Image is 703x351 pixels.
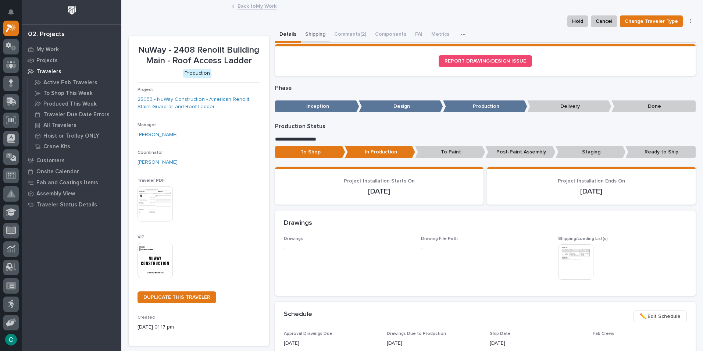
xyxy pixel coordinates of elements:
[138,123,156,127] span: Manager
[22,199,121,210] a: Traveler Status Details
[439,55,532,67] a: REPORT DRAWING/DESIGN ISSUE
[22,55,121,66] a: Projects
[183,69,211,78] div: Production
[344,178,415,184] span: Project Installation Starts On
[138,315,155,320] span: Created
[22,177,121,188] a: Fab and Coatings Items
[558,178,625,184] span: Project Installation Ends On
[284,187,475,196] p: [DATE]
[28,120,121,130] a: All Travelers
[28,99,121,109] a: Produced This Week
[625,146,696,158] p: Ready to Ship
[36,46,59,53] p: My Work
[443,100,527,113] p: Production
[43,122,76,129] p: All Travelers
[634,311,687,322] button: ✏️ Edit Schedule
[138,159,178,166] a: [PERSON_NAME]
[556,146,626,158] p: Staging
[284,331,332,336] span: Approval Drawings Due
[138,291,216,303] a: DUPLICATE THIS TRAVELER
[138,96,260,111] a: 25053 - NuWay Construction - American Renolit Stairs Guardrail and Roof Ladder
[138,45,260,66] p: NuWay - 2408 Renolit Building Main - Roof Access Ladder
[138,88,153,92] span: Project
[284,244,412,252] p: -
[36,57,58,64] p: Projects
[387,340,481,347] p: [DATE]
[143,295,210,300] span: DUPLICATE THIS TRAVELER
[138,235,144,240] span: VIP
[28,141,121,152] a: Crane Kits
[43,111,110,118] p: Traveler Due Date Errors
[138,150,163,155] span: Coordinator
[485,146,556,158] p: Post-Paint Assembly
[65,4,79,17] img: Workspace Logo
[527,100,611,113] p: Delivery
[490,331,511,336] span: Ship Date
[28,88,121,98] a: To Shop This Week
[36,169,79,175] p: Onsite Calendar
[36,191,75,197] p: Assembly View
[558,237,608,241] span: Shipping/Loading List(s)
[640,312,681,321] span: ✏️ Edit Schedule
[572,17,583,26] span: Hold
[284,311,312,319] h2: Schedule
[138,131,178,139] a: [PERSON_NAME]
[284,219,312,227] h2: Drawings
[36,180,98,186] p: Fab and Coatings Items
[421,244,422,252] p: -
[275,100,359,113] p: Inception
[345,146,415,158] p: In Production
[371,27,411,43] button: Components
[43,79,97,86] p: Active Fab Travelers
[28,131,121,141] a: Hoist or Trolley ONLY
[3,4,19,20] button: Notifications
[43,133,99,139] p: Hoist or Trolley ONLY
[427,27,454,43] button: Metrics
[28,109,121,120] a: Traveler Due Date Errors
[22,44,121,55] a: My Work
[3,332,19,347] button: users-avatar
[22,166,121,177] a: Onsite Calendar
[567,15,588,27] button: Hold
[490,340,584,347] p: [DATE]
[620,15,683,27] button: Change Traveler Type
[138,323,260,331] p: [DATE] 01:17 pm
[28,77,121,88] a: Active Fab Travelers
[387,331,446,336] span: Drawings Due to Production
[284,340,378,347] p: [DATE]
[301,27,330,43] button: Shipping
[238,1,276,10] a: Back toMy Work
[593,331,614,336] span: Fab Crews
[36,157,65,164] p: Customers
[591,15,617,27] button: Cancel
[275,123,696,130] p: Production Status
[43,90,93,97] p: To Shop This Week
[496,187,687,196] p: [DATE]
[625,17,678,26] span: Change Traveler Type
[43,101,97,107] p: Produced This Week
[275,146,345,158] p: To Shop
[22,155,121,166] a: Customers
[22,188,121,199] a: Assembly View
[330,27,371,43] button: Comments (2)
[22,66,121,77] a: Travelers
[36,202,97,208] p: Traveler Status Details
[43,143,70,150] p: Crane Kits
[445,58,526,64] span: REPORT DRAWING/DESIGN ISSUE
[611,100,696,113] p: Done
[28,31,65,39] div: 02. Projects
[421,237,458,241] span: Drawing File Path
[359,100,443,113] p: Design
[284,237,303,241] span: Drawings
[275,27,301,43] button: Details
[411,27,427,43] button: FAI
[36,68,61,75] p: Travelers
[275,85,696,92] p: Phase
[415,146,485,158] p: To Paint
[596,17,612,26] span: Cancel
[138,178,165,183] span: Traveler PDF
[9,9,19,21] div: Notifications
